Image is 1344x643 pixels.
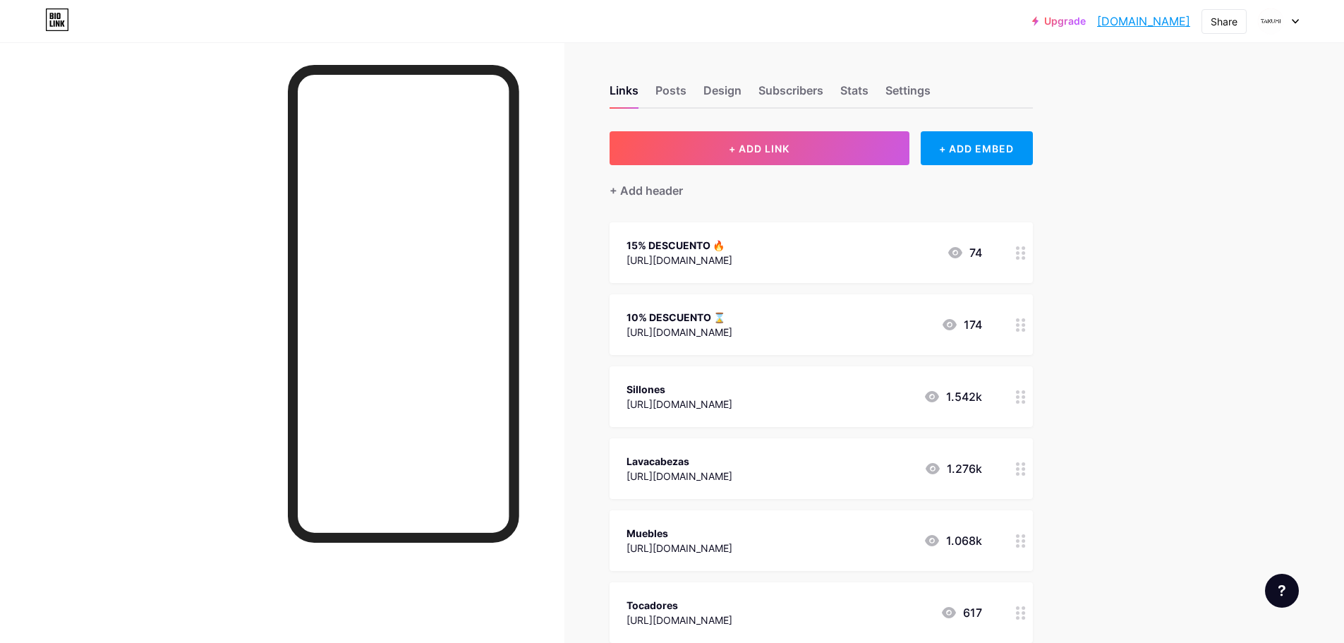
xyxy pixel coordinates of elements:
div: 1.068k [924,532,982,549]
div: Subscribers [758,82,823,107]
div: 15% DESCUENTO 🔥 [626,238,732,253]
div: [URL][DOMAIN_NAME] [626,469,732,483]
div: [URL][DOMAIN_NAME] [626,613,732,627]
div: Links [610,82,638,107]
a: [DOMAIN_NAME] [1097,13,1190,30]
a: Upgrade [1032,16,1086,27]
div: Posts [655,82,686,107]
div: + Add header [610,182,683,199]
div: Stats [840,82,868,107]
div: Tocadores [626,598,732,613]
div: [URL][DOMAIN_NAME] [626,541,732,555]
div: [URL][DOMAIN_NAME] [626,325,732,339]
div: Design [703,82,741,107]
span: + ADD LINK [729,143,789,155]
div: [URL][DOMAIN_NAME] [626,397,732,411]
div: Muebles [626,526,732,541]
div: 1.276k [924,460,982,477]
div: + ADD EMBED [921,131,1033,165]
div: Sillones [626,382,732,397]
img: Takumi Beauty Group [1257,8,1284,35]
div: 174 [941,316,982,333]
div: Settings [885,82,931,107]
div: 617 [940,604,982,621]
div: 1.542k [924,388,982,405]
div: Share [1211,14,1237,29]
div: Lavacabezas [626,454,732,469]
button: + ADD LINK [610,131,909,165]
div: 10% DESCUENTO ⌛ [626,310,732,325]
div: [URL][DOMAIN_NAME] [626,253,732,268]
div: 74 [947,244,982,261]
